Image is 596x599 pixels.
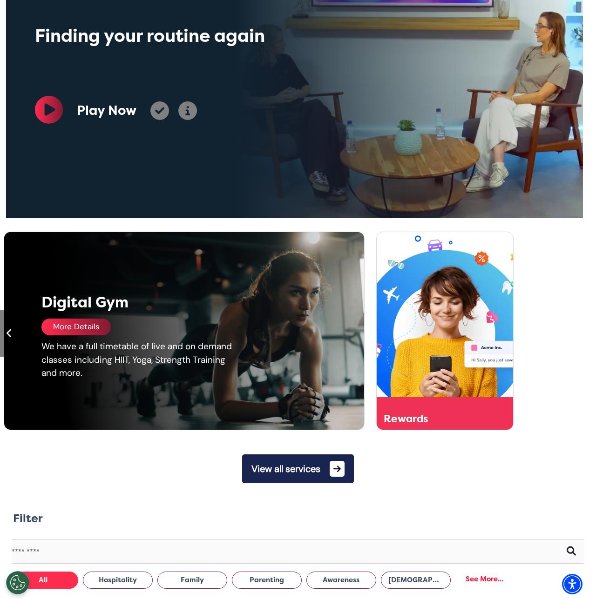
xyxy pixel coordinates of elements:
div: Finding your routine again [35,23,352,49]
button: Awareness [306,572,376,589]
button: All [8,572,78,589]
div: See More... [455,571,514,588]
button: Hospitality [83,572,153,589]
button: Family [157,572,227,589]
div: Play Now [77,101,136,120]
button: View all services [242,454,354,483]
div: Accessibility Menu [562,574,582,594]
button: Parenting [232,572,302,589]
div: We have a full timetable of live and on demand classes including HIIT, Yoga, Strength Training an... [41,340,243,380]
div: More Details [41,319,111,335]
button: Open Preferences [6,571,29,594]
div: Rewards [384,414,479,424]
div: Digital Gym [41,292,293,314]
button: [DEMOGRAPHIC_DATA] Health [381,572,451,589]
h2: Filter [13,512,43,526]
